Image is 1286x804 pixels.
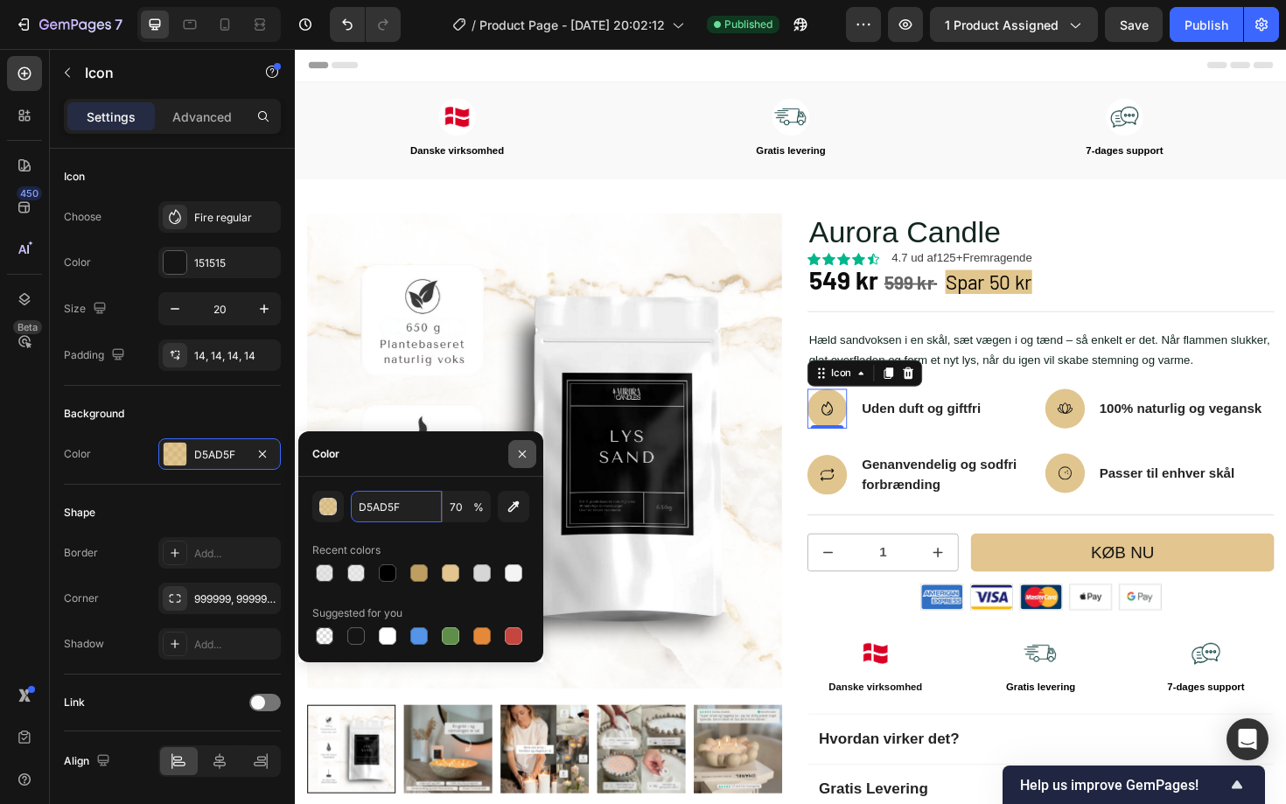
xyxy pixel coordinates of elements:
span: Hvordan virker det? [555,722,703,739]
div: Add... [194,546,276,562]
img: gempages_585437763273228983-c1421e2f-92e8-4a84-bf36-f74424039809.svg [873,568,917,593]
div: Undo/Redo [330,7,401,42]
div: 450 [17,186,42,200]
img: gempages_585437763273228983-fc4ea596-f698-4fe2-9938-68293c893d4f.png [854,48,903,97]
p: Passer til enhver skål [852,439,996,460]
img: gempages_585437763273228983-16cf9a32-6b70-4666-9c10-6c4199b09152.png [590,616,640,667]
div: Align [64,750,114,773]
div: Køb nu [842,522,910,545]
div: Choose [64,209,101,225]
p: Icon [85,62,234,83]
div: Padding [64,344,129,367]
div: Icon [64,169,85,185]
div: Suggested for you [312,605,402,621]
button: 1 product assigned [930,7,1098,42]
p: Genanvendelig og sodfri forbrænding [600,430,784,472]
span: % [473,500,484,515]
div: 999999, 999999, 999999, 999999 [194,591,276,607]
div: D5AD5F [194,447,245,463]
button: decrement [543,514,585,553]
button: 7 [7,7,130,42]
img: gempages_585437763273228983-72517c6c-4fa9-43e2-92e8-7860e163c733.svg [768,568,812,593]
span: Hæld sandvoksen i en skål, sæt vægen i og tænd – så enkelt er det. Når flammen slukker, glat over... [544,301,1032,337]
div: 14, 14, 14, 14 [194,348,276,364]
p: 100% naturlig og vegansk [852,371,1024,392]
strong: 7-dages support [837,102,919,115]
div: Open Intercom Messenger [1227,718,1269,760]
div: Add... [194,637,276,653]
strong: Gratis levering [752,670,826,682]
div: Recent colors [312,542,381,558]
img: gempages_585437763273228983-9ef68d64-1766-48e1-b565-d237c8a5b969.svg [716,568,759,593]
p: Settings [87,108,136,126]
div: Corner [64,591,99,606]
strong: 549 kr [544,229,617,261]
h1: Aurora Candle [542,174,1037,215]
div: Border [64,545,98,561]
div: Shadow [64,636,104,652]
iframe: Design area [295,49,1286,804]
span: Help us improve GemPages! [1020,777,1227,794]
span: 4.7 ud af [632,214,680,228]
button: Save [1105,7,1163,42]
span: / [472,16,476,34]
div: Beta [13,320,42,334]
p: Uden duft og giftfri [600,371,726,392]
img: gempages_585437763273228983-eefd540a-6fa8-4e4b-bafb-66d17b8fe8ec.svg [663,568,707,593]
div: Color [64,255,91,270]
span: Spar 50 kr [688,234,780,260]
div: Link [64,695,85,710]
div: Shape [64,505,95,521]
img: gempages_585437763273228983-c269312b-a488-4ba3-916b-84a33b6c8087.svg [821,568,864,593]
input: quantity [585,514,660,553]
strong: Danske virksomhed [565,670,664,682]
strong: 7-dages support [924,670,1005,682]
div: Color [312,446,339,462]
div: Fire regular [194,210,276,226]
div: 151515 [194,255,276,271]
div: Publish [1185,16,1228,34]
button: Publish [1170,7,1243,42]
span: Save [1120,17,1149,32]
strong: Gratis levering [488,102,562,115]
img: gempages_585437763273228983-fc4ea596-f698-4fe2-9938-68293c893d4f.png [940,616,990,667]
span: Fremragende [707,214,780,228]
img: gempages_585437763273228983-ce48de31-894f-45b6-b9f8-2d67965408d0.png [765,616,815,667]
span: Published [724,17,772,32]
div: Background [64,406,124,422]
div: Size [64,297,110,321]
span: 125+ [680,214,708,228]
button: Show survey - Help us improve GemPages! [1020,774,1248,795]
span: Product Page - [DATE] 20:02:12 [479,16,665,34]
div: Color [64,446,91,462]
span: 1 product assigned [945,16,1059,34]
strong: 599 kr [624,236,676,259]
p: 7 [115,14,122,35]
strong: Gratis Levering [555,775,670,793]
button: increment [660,514,702,553]
button: Køb nu [716,514,1037,554]
p: Advanced [172,108,232,126]
input: Eg: FFFFFF [351,491,442,522]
